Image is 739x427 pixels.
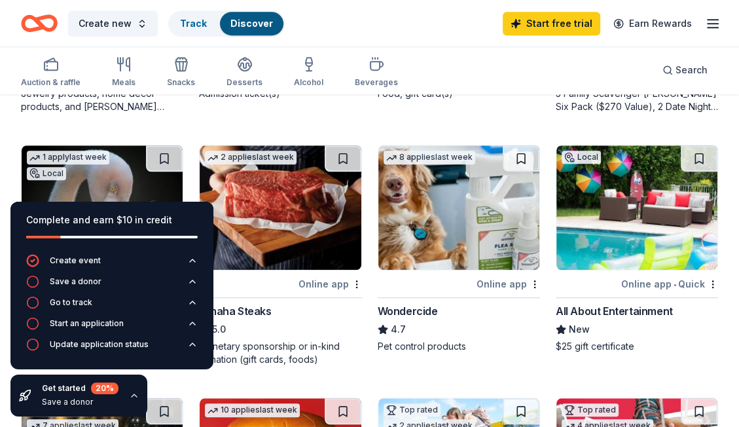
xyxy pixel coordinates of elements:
button: Create event [26,254,198,275]
a: Image for Omaha Steaks 2 applieslast weekOnline appOmaha Steaks5.0Monetary sponsorship or in-kind... [199,145,361,366]
div: Jewelry products, home decor products, and [PERSON_NAME] Gives Back event in-store or online (or ... [21,87,183,113]
div: Beverages [355,77,398,88]
div: Meals [112,77,135,88]
a: Image for Flamingo Gardens1 applylast weekLocalOnline app•Quick[GEOGRAPHIC_DATA]NewTicket package(s) [21,145,183,353]
div: Desserts [226,77,262,88]
button: Start an application [26,317,198,338]
div: Update application status [50,339,149,350]
button: Update application status [26,338,198,359]
a: Track [180,18,207,29]
div: Local [562,151,601,164]
div: Online app [298,276,362,292]
span: Create new [79,16,132,31]
button: Search [652,57,718,83]
span: 4.7 [391,322,406,337]
div: Online app Quick [621,276,718,292]
div: 20 % [91,382,118,394]
div: 1 apply last week [27,151,109,164]
img: Image for All About Entertainment [556,145,717,270]
button: Save a donor [26,275,198,296]
div: $25 gift certificate [556,340,718,353]
img: Image for Wondercide [378,145,539,270]
button: Beverages [355,51,398,94]
div: Save a donor [42,397,118,407]
img: Image for Omaha Steaks [200,145,361,270]
div: Get started [42,382,118,394]
div: 3 Family Scavenger [PERSON_NAME] Six Pack ($270 Value), 2 Date Night Scavenger [PERSON_NAME] Two ... [556,87,718,113]
a: Start free trial [503,12,600,35]
button: Alcohol [294,51,323,94]
span: • [674,279,676,289]
div: 2 applies last week [205,151,297,164]
a: Image for Wondercide8 applieslast weekOnline appWondercide4.7Pet control products [378,145,540,353]
div: Local [27,167,66,180]
button: TrackDiscover [168,10,285,37]
a: Earn Rewards [605,12,700,35]
div: Monetary sponsorship or in-kind donation (gift cards, foods) [199,340,361,366]
a: Home [21,8,58,39]
div: Auction & raffle [21,77,81,88]
button: Snacks [167,51,195,94]
button: Desserts [226,51,262,94]
div: Top rated [384,403,441,417]
div: Start an application [50,318,124,329]
button: Go to track [26,296,198,317]
a: Image for All About EntertainmentLocalOnline app•QuickAll About EntertainmentNew$25 gift certificate [556,145,718,353]
button: Create new [68,10,158,37]
span: Search [676,62,708,78]
div: Create event [50,255,101,266]
div: Alcohol [294,77,323,88]
div: Pet control products [378,340,540,353]
div: Snacks [167,77,195,88]
div: Complete and earn $10 in credit [26,212,198,228]
button: Meals [112,51,135,94]
div: Top rated [562,403,619,417]
button: Auction & raffle [21,51,81,94]
div: 10 applies last week [205,403,300,417]
div: Online app [477,276,540,292]
div: 8 applies last week [384,151,475,164]
div: Save a donor [50,276,101,287]
span: New [569,322,590,337]
div: Go to track [50,297,92,308]
div: Omaha Steaks [199,303,271,319]
div: All About Entertainment [556,303,673,319]
a: Discover [230,18,273,29]
div: Wondercide [378,303,438,319]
